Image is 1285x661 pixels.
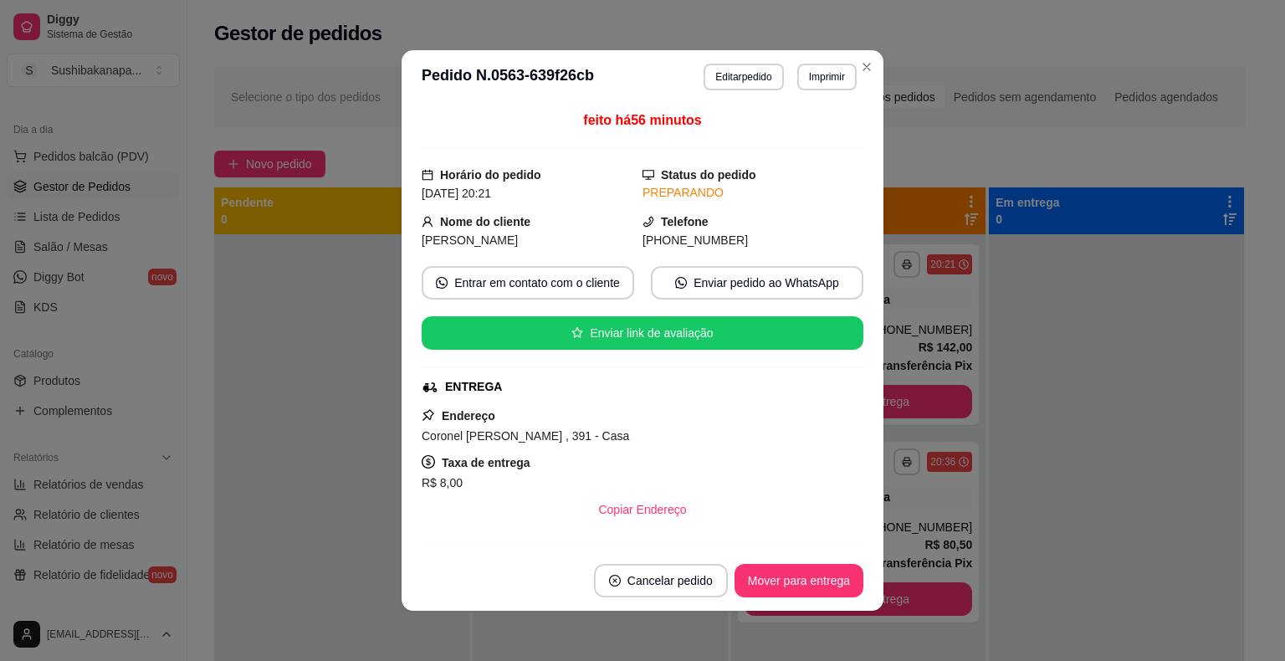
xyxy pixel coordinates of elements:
span: calendar [422,169,433,181]
button: whats-appEnviar pedido ao WhatsApp [651,266,863,300]
button: starEnviar link de avaliação [422,316,863,350]
span: user [422,216,433,228]
strong: Taxa de entrega [442,456,530,469]
button: whats-appEntrar em contato com o cliente [422,266,634,300]
div: PREPARANDO [642,184,863,202]
span: dollar [422,455,435,469]
strong: Endereço [442,409,495,423]
button: Mover para entrega [735,564,863,597]
button: Close [853,54,880,80]
span: R$ 8,00 [422,476,463,489]
span: Coronel [PERSON_NAME] , 391 - Casa [422,429,629,443]
span: phone [642,216,654,228]
h3: Pedido N. 0563-639f26cb [422,64,594,90]
span: [PERSON_NAME] [422,233,518,247]
strong: Nome do cliente [440,215,530,228]
span: star [571,327,583,339]
div: ENTREGA [445,378,502,396]
button: close-circleCancelar pedido [594,564,728,597]
span: whats-app [675,277,687,289]
strong: Status do pedido [661,168,756,182]
span: desktop [642,169,654,181]
span: [DATE] 20:21 [422,187,491,200]
button: Imprimir [797,64,857,90]
span: [PHONE_NUMBER] [642,233,748,247]
span: close-circle [609,575,621,587]
strong: Telefone [661,215,709,228]
strong: Horário do pedido [440,168,541,182]
button: Copiar Endereço [585,493,699,526]
span: feito há 56 minutos [583,113,701,127]
span: whats-app [436,277,448,289]
span: pushpin [422,408,435,422]
button: Editarpedido [704,64,783,90]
